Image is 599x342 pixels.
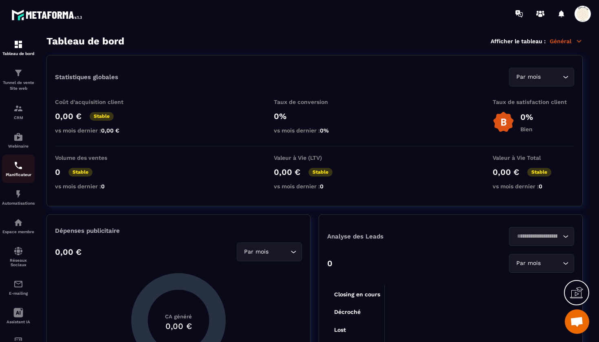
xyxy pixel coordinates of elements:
a: emailemailE-mailing [2,273,35,302]
p: Coût d'acquisition client [55,99,137,105]
img: formation [13,68,23,78]
p: Statistiques globales [55,73,118,81]
p: 0 [55,167,60,177]
img: automations [13,132,23,142]
p: Réseaux Sociaux [2,258,35,267]
a: schedulerschedulerPlanificateur [2,154,35,183]
p: 0% [520,112,533,122]
a: formationformationTunnel de vente Site web [2,62,35,97]
img: formation [13,40,23,49]
input: Search for option [542,73,561,82]
p: Valeur à Vie (LTV) [274,154,355,161]
a: automationsautomationsAutomatisations [2,183,35,212]
span: 0,00 € [101,127,119,134]
p: Dépenses publicitaire [55,227,302,234]
input: Search for option [514,232,561,241]
p: Tableau de bord [2,51,35,56]
p: 0,00 € [493,167,519,177]
img: logo [11,7,85,22]
span: 0 [101,183,105,190]
img: automations [13,218,23,227]
p: vs mois dernier : [55,127,137,134]
img: automations [13,189,23,199]
p: Planificateur [2,172,35,177]
div: Search for option [509,254,574,273]
a: automationsautomationsEspace membre [2,212,35,240]
p: Webinaire [2,144,35,148]
p: Général [550,38,583,45]
img: social-network [13,246,23,256]
p: 0,00 € [55,111,81,121]
span: Par mois [514,73,542,82]
p: vs mois dernier : [493,183,574,190]
p: Automatisations [2,201,35,205]
p: Stable [527,168,551,177]
p: Taux de conversion [274,99,355,105]
p: 0,00 € [274,167,300,177]
a: social-networksocial-networkRéseaux Sociaux [2,240,35,273]
tspan: Décroché [334,309,361,315]
p: Stable [308,168,333,177]
p: vs mois dernier : [274,183,355,190]
div: Ouvrir le chat [565,309,589,334]
span: 0 [320,183,324,190]
p: vs mois dernier : [274,127,355,134]
a: formationformationTableau de bord [2,33,35,62]
p: Assistant IA [2,320,35,324]
div: Search for option [509,227,574,246]
p: Analyse des Leads [327,233,451,240]
a: formationformationCRM [2,97,35,126]
p: Espace membre [2,229,35,234]
img: email [13,279,23,289]
div: Search for option [509,68,574,86]
a: automationsautomationsWebinaire [2,126,35,154]
p: 0,00 € [55,247,81,257]
p: E-mailing [2,291,35,296]
input: Search for option [270,247,288,256]
tspan: Closing en cours [334,291,380,298]
h3: Tableau de bord [46,35,124,47]
p: vs mois dernier : [55,183,137,190]
tspan: Lost [334,327,346,333]
span: Par mois [242,247,270,256]
img: scheduler [13,161,23,170]
p: Valeur à Vie Total [493,154,574,161]
p: Bien [520,126,533,132]
p: 0% [274,111,355,121]
p: Tunnel de vente Site web [2,80,35,91]
p: Afficher le tableau : [491,38,546,44]
img: b-badge-o.b3b20ee6.svg [493,111,514,133]
span: 0 [539,183,542,190]
p: 0 [327,258,333,268]
input: Search for option [542,259,561,268]
p: Stable [90,112,114,121]
p: Stable [68,168,92,177]
img: formation [13,104,23,113]
p: Taux de satisfaction client [493,99,574,105]
div: Search for option [237,243,302,261]
p: CRM [2,115,35,120]
a: Assistant IA [2,302,35,330]
span: Par mois [514,259,542,268]
p: Volume des ventes [55,154,137,161]
span: 0% [320,127,329,134]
